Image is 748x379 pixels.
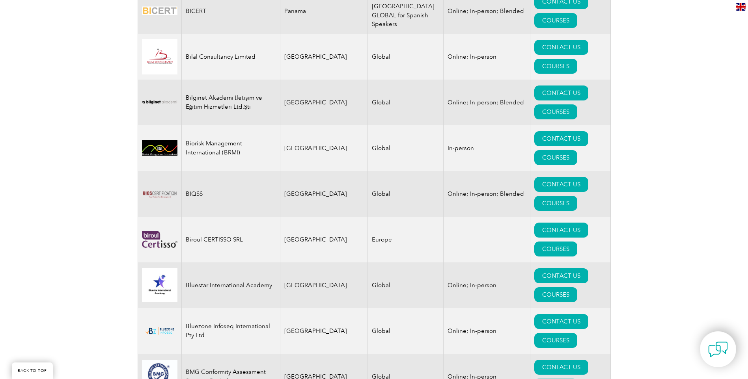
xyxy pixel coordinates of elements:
td: Online; In-person; Blended [444,171,530,217]
a: CONTACT US [534,40,588,55]
td: [GEOGRAPHIC_DATA] [280,217,368,262]
td: [GEOGRAPHIC_DATA] [280,125,368,171]
td: Global [368,34,444,80]
a: COURSES [534,242,577,256]
a: COURSES [534,104,577,119]
a: CONTACT US [534,177,588,192]
td: [GEOGRAPHIC_DATA] [280,34,368,80]
img: en [736,3,746,11]
td: Bilginet Akademi İletişim ve Eğitim Hizmetleri Ltd.Şti [181,80,280,125]
img: 2f91f213-be97-eb11-b1ac-00224815388c-logo.jpg [142,39,177,74]
td: Biorisk Management International (BRMI) [181,125,280,171]
a: CONTACT US [534,268,588,283]
td: Online; In-person [444,262,530,308]
td: Europe [368,217,444,262]
td: Bilal Consultancy Limited [181,34,280,80]
td: Bluestar International Academy [181,262,280,308]
td: Global [368,262,444,308]
td: [GEOGRAPHIC_DATA] [280,262,368,308]
td: [GEOGRAPHIC_DATA] [280,80,368,125]
td: Online; In-person [444,34,530,80]
a: CONTACT US [534,360,588,375]
td: Global [368,80,444,125]
a: COURSES [534,196,577,211]
a: COURSES [534,150,577,165]
td: [GEOGRAPHIC_DATA] [280,171,368,217]
td: BIQSS [181,171,280,217]
a: CONTACT US [534,223,588,238]
td: [GEOGRAPHIC_DATA] [280,308,368,354]
a: CONTACT US [534,131,588,146]
a: COURSES [534,287,577,302]
a: COURSES [534,333,577,348]
img: d424547b-a6e0-e911-a812-000d3a795b83-logo.png [142,1,177,20]
img: contact-chat.png [708,340,728,359]
a: BACK TO TOP [12,362,53,379]
img: 13dcf6a5-49c1-ed11-b597-0022481565fd-logo.png [142,176,177,212]
a: CONTACT US [534,85,588,100]
img: a1985bb7-a6fe-eb11-94ef-002248181dbe-logo.png [142,93,177,112]
td: Global [368,171,444,217]
td: Global [368,125,444,171]
td: Global [368,308,444,354]
img: bf5d7865-000f-ed11-b83d-00224814fd52-logo.png [142,325,177,337]
a: COURSES [534,59,577,74]
img: 48480d59-8fd2-ef11-a72f-002248108aed-logo.png [142,231,177,248]
td: Online; In-person; Blended [444,80,530,125]
td: Biroul CERTISSO SRL [181,217,280,262]
img: 0db89cae-16d3-ed11-a7c7-0022481565fd-logo.jpg [142,268,177,302]
td: Online; In-person [444,308,530,354]
td: In-person [444,125,530,171]
a: COURSES [534,13,577,28]
img: d01771b9-0638-ef11-a316-00224812a81c-logo.jpg [142,140,177,156]
a: CONTACT US [534,314,588,329]
td: Bluezone Infoseq International Pty Ltd [181,308,280,354]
